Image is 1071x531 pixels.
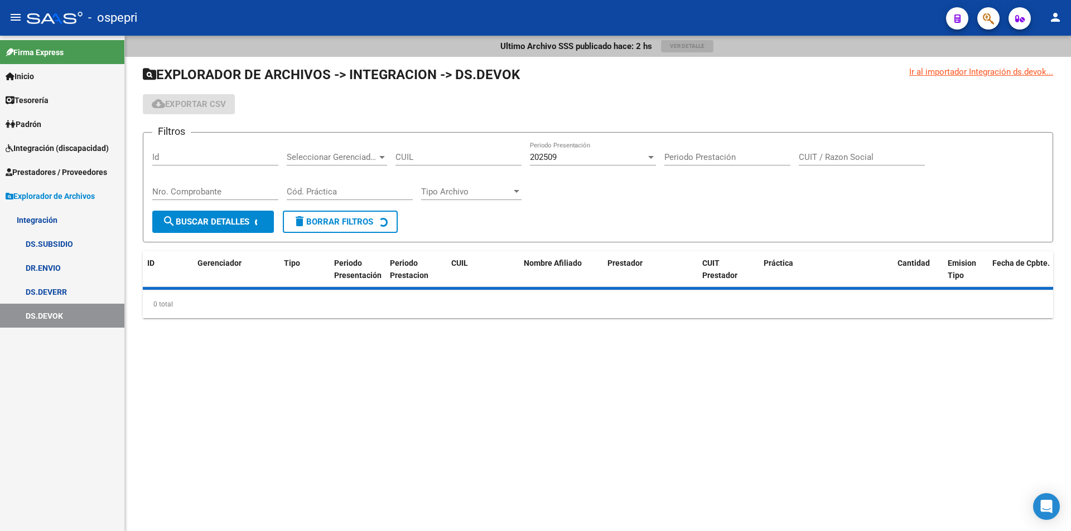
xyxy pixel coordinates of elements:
datatable-header-cell: Cantidad [893,251,943,288]
span: Explorador de Archivos [6,190,95,202]
datatable-header-cell: Nombre Afiliado [519,251,603,288]
mat-icon: person [1049,11,1062,24]
datatable-header-cell: Tipo [279,251,330,288]
span: Cantidad [898,259,930,267]
mat-icon: delete [293,215,306,228]
span: Gerenciador [197,259,242,267]
mat-icon: search [162,215,176,228]
p: Ultimo Archivo SSS publicado hace: 2 hs [500,40,652,52]
datatable-header-cell: Periodo Prestacion [385,251,447,288]
span: Tipo Archivo [421,187,512,197]
datatable-header-cell: CUIT Prestador [698,251,759,288]
datatable-header-cell: ID [143,251,193,288]
span: Integración (discapacidad) [6,142,109,154]
span: Tipo [284,259,300,267]
span: - ospepri [88,6,137,30]
datatable-header-cell: Fecha de Cpbte. [988,251,1066,288]
span: CUIL [451,259,468,267]
span: Buscar Detalles [162,217,249,227]
span: Práctica [764,259,793,267]
span: Tesorería [6,94,49,106]
button: Buscar Detalles [152,211,274,233]
datatable-header-cell: Periodo Presentación [330,251,385,288]
span: Prestadores / Proveedores [6,166,107,178]
div: Open Intercom Messenger [1033,493,1060,520]
span: Periodo Presentación [334,259,382,280]
span: Prestador [607,259,643,267]
span: Fecha de Cpbte. [992,259,1050,267]
button: Borrar Filtros [283,211,398,233]
span: EXPLORADOR DE ARCHIVOS -> INTEGRACION -> DS.DEVOK [143,67,520,82]
span: Inicio [6,70,34,82]
span: Nombre Afiliado [524,259,582,267]
h3: Filtros [152,124,191,139]
datatable-header-cell: Gerenciador [193,251,279,288]
datatable-header-cell: CUIL [447,251,519,288]
span: Seleccionar Gerenciador [287,152,377,162]
mat-icon: menu [9,11,22,24]
span: Exportar CSV [152,99,226,109]
span: Firma Express [6,46,64,59]
span: ID [147,259,155,267]
datatable-header-cell: Emision Tipo [943,251,988,288]
span: CUIT Prestador [702,259,737,280]
span: Padrón [6,118,41,130]
mat-icon: cloud_download [152,97,165,110]
span: Emision Tipo [948,259,976,280]
span: Borrar Filtros [293,217,373,227]
span: 202509 [530,152,557,162]
datatable-header-cell: Práctica [759,251,893,288]
span: Ver Detalle [670,43,705,49]
button: Exportar CSV [143,94,235,114]
datatable-header-cell: Prestador [603,251,698,288]
div: Ir al importador Integración ds.devok... [909,66,1053,78]
button: Ver Detalle [661,40,713,52]
span: Periodo Prestacion [390,259,428,280]
div: 0 total [143,290,1053,318]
